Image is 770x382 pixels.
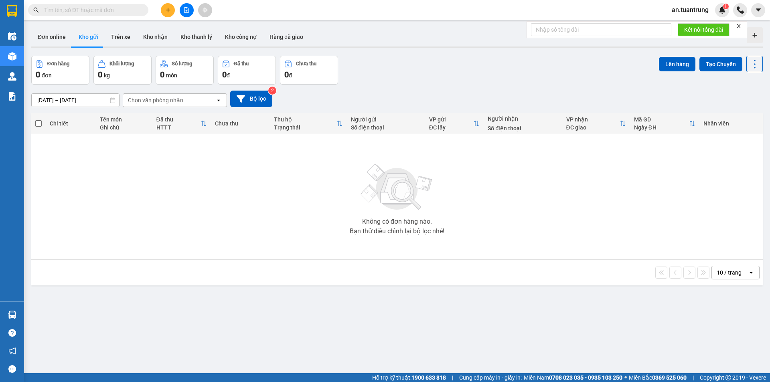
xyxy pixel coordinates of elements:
[524,373,622,382] span: Miền Nam
[172,61,192,67] div: Số lượng
[165,7,171,13] span: plus
[8,347,16,355] span: notification
[562,113,630,134] th: Toggle SortBy
[411,374,446,381] strong: 1900 633 818
[180,3,194,17] button: file-add
[166,72,177,79] span: món
[719,6,726,14] img: icon-new-feature
[8,32,16,40] img: warehouse-icon
[8,72,16,81] img: warehouse-icon
[372,373,446,382] span: Hỗ trợ kỹ thuật:
[100,116,148,123] div: Tên món
[215,97,222,103] svg: open
[156,56,214,85] button: Số lượng0món
[629,373,687,382] span: Miền Bắc
[665,5,715,15] span: an.tuantrung
[234,61,249,67] div: Đã thu
[488,115,558,122] div: Người nhận
[270,113,347,134] th: Toggle SortBy
[684,25,723,34] span: Kết nối tổng đài
[531,23,671,36] input: Nhập số tổng đài
[202,7,208,13] span: aim
[44,6,139,14] input: Tìm tên, số ĐT hoặc mã đơn
[100,124,148,131] div: Ghi chú
[634,124,689,131] div: Ngày ĐH
[357,159,437,215] img: svg+xml;base64,PHN2ZyBjbGFzcz0ibGlzdC1wbHVnX19zdmciIHhtbG5zPSJodHRwOi8vd3d3LnczLm9yZy8yMDAwL3N2Zy...
[268,87,276,95] sup: 2
[50,120,91,127] div: Chi tiết
[751,3,765,17] button: caret-down
[280,56,338,85] button: Chưa thu0đ
[93,56,152,85] button: Khối lượng0kg
[8,365,16,373] span: message
[652,374,687,381] strong: 0369 525 060
[33,7,39,13] span: search
[274,116,336,123] div: Thu hộ
[703,120,759,127] div: Nhân viên
[488,125,558,131] div: Số điện thoại
[748,269,754,276] svg: open
[723,4,729,9] sup: 1
[351,116,421,123] div: Người gửi
[227,72,230,79] span: đ
[152,113,211,134] th: Toggle SortBy
[630,113,699,134] th: Toggle SortBy
[717,269,742,277] div: 10 / trang
[8,311,16,319] img: warehouse-icon
[222,70,227,79] span: 0
[274,124,336,131] div: Trạng thái
[156,116,201,123] div: Đã thu
[755,6,762,14] span: caret-down
[8,52,16,61] img: warehouse-icon
[31,56,89,85] button: Đơn hàng0đơn
[32,94,119,107] input: Select a date range.
[137,27,174,46] button: Kho nhận
[215,120,266,127] div: Chưa thu
[452,373,453,382] span: |
[351,124,421,131] div: Số điện thoại
[350,228,444,234] div: Bạn thử điều chỉnh lại bộ lọc nhé!
[429,124,474,131] div: ĐC lấy
[425,113,484,134] th: Toggle SortBy
[184,7,189,13] span: file-add
[566,124,620,131] div: ĐC giao
[160,70,164,79] span: 0
[737,6,744,14] img: phone-icon
[362,218,432,225] div: Không có đơn hàng nào.
[105,27,137,46] button: Trên xe
[109,61,134,67] div: Khối lượng
[678,23,729,36] button: Kết nối tổng đài
[7,5,17,17] img: logo-vxr
[98,70,102,79] span: 0
[161,3,175,17] button: plus
[42,72,52,79] span: đơn
[198,3,212,17] button: aim
[47,61,69,67] div: Đơn hàng
[725,375,731,380] span: copyright
[36,70,40,79] span: 0
[289,72,292,79] span: đ
[459,373,522,382] span: Cung cấp máy in - giấy in:
[429,116,474,123] div: VP gửi
[566,116,620,123] div: VP nhận
[230,91,272,107] button: Bộ lọc
[218,56,276,85] button: Đã thu0đ
[296,61,316,67] div: Chưa thu
[72,27,105,46] button: Kho gửi
[219,27,263,46] button: Kho công nợ
[659,57,695,71] button: Lên hàng
[747,27,763,43] div: Tạo kho hàng mới
[174,27,219,46] button: Kho thanh lý
[263,27,310,46] button: Hàng đã giao
[549,374,622,381] strong: 0708 023 035 - 0935 103 250
[8,92,16,101] img: solution-icon
[634,116,689,123] div: Mã GD
[693,373,694,382] span: |
[104,72,110,79] span: kg
[8,329,16,337] span: question-circle
[624,376,627,379] span: ⚪️
[284,70,289,79] span: 0
[128,96,183,104] div: Chọn văn phòng nhận
[724,4,727,9] span: 1
[156,124,201,131] div: HTTT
